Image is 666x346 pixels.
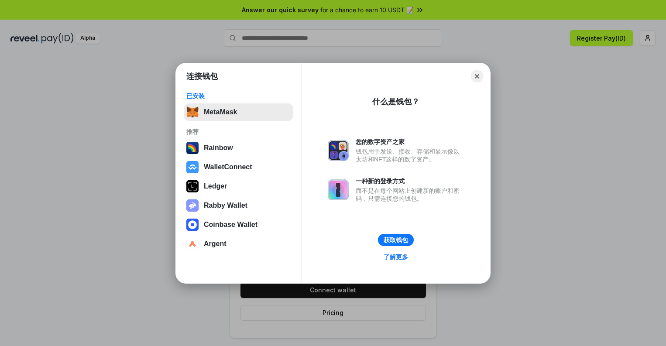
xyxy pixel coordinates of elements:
div: 推荐 [186,128,291,136]
div: Rainbow [204,144,233,152]
div: 获取钱包 [384,236,408,244]
img: svg+xml,%3Csvg%20xmlns%3D%22http%3A%2F%2Fwww.w3.org%2F2000%2Fsvg%22%20fill%3D%22none%22%20viewBox... [328,140,349,161]
button: MetaMask [184,103,293,121]
img: svg+xml,%3Csvg%20width%3D%2228%22%20height%3D%2228%22%20viewBox%3D%220%200%2028%2028%22%20fill%3D... [186,238,199,250]
a: 了解更多 [378,251,413,263]
div: Coinbase Wallet [204,221,257,229]
button: Rabby Wallet [184,197,293,214]
img: svg+xml,%3Csvg%20width%3D%2228%22%20height%3D%2228%22%20viewBox%3D%220%200%2028%2028%22%20fill%3D... [186,161,199,173]
div: 一种新的登录方式 [356,177,464,185]
img: svg+xml,%3Csvg%20xmlns%3D%22http%3A%2F%2Fwww.w3.org%2F2000%2Fsvg%22%20fill%3D%22none%22%20viewBox... [186,199,199,212]
img: svg+xml,%3Csvg%20width%3D%22120%22%20height%3D%22120%22%20viewBox%3D%220%200%20120%20120%22%20fil... [186,142,199,154]
img: svg+xml,%3Csvg%20fill%3D%22none%22%20height%3D%2233%22%20viewBox%3D%220%200%2035%2033%22%20width%... [186,106,199,118]
img: svg+xml,%3Csvg%20width%3D%2228%22%20height%3D%2228%22%20viewBox%3D%220%200%2028%2028%22%20fill%3D... [186,219,199,231]
button: Close [471,70,483,82]
div: Argent [204,240,227,248]
button: Rainbow [184,139,293,157]
img: svg+xml,%3Csvg%20xmlns%3D%22http%3A%2F%2Fwww.w3.org%2F2000%2Fsvg%22%20width%3D%2228%22%20height%3... [186,180,199,192]
div: 了解更多 [384,253,408,261]
button: Argent [184,235,293,253]
button: WalletConnect [184,158,293,176]
div: 什么是钱包？ [372,96,419,107]
div: 钱包用于发送、接收、存储和显示像以太坊和NFT这样的数字资产。 [356,147,464,163]
div: 而不是在每个网站上创建新的账户和密码，只需连接您的钱包。 [356,187,464,202]
button: Coinbase Wallet [184,216,293,233]
h1: 连接钱包 [186,71,218,82]
div: Ledger [204,182,227,190]
div: MetaMask [204,108,237,116]
button: 获取钱包 [378,234,414,246]
img: svg+xml,%3Csvg%20xmlns%3D%22http%3A%2F%2Fwww.w3.org%2F2000%2Fsvg%22%20fill%3D%22none%22%20viewBox... [328,179,349,200]
div: Rabby Wallet [204,202,247,209]
button: Ledger [184,178,293,195]
div: 您的数字资产之家 [356,138,464,146]
div: WalletConnect [204,163,252,171]
div: 已安装 [186,92,291,100]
